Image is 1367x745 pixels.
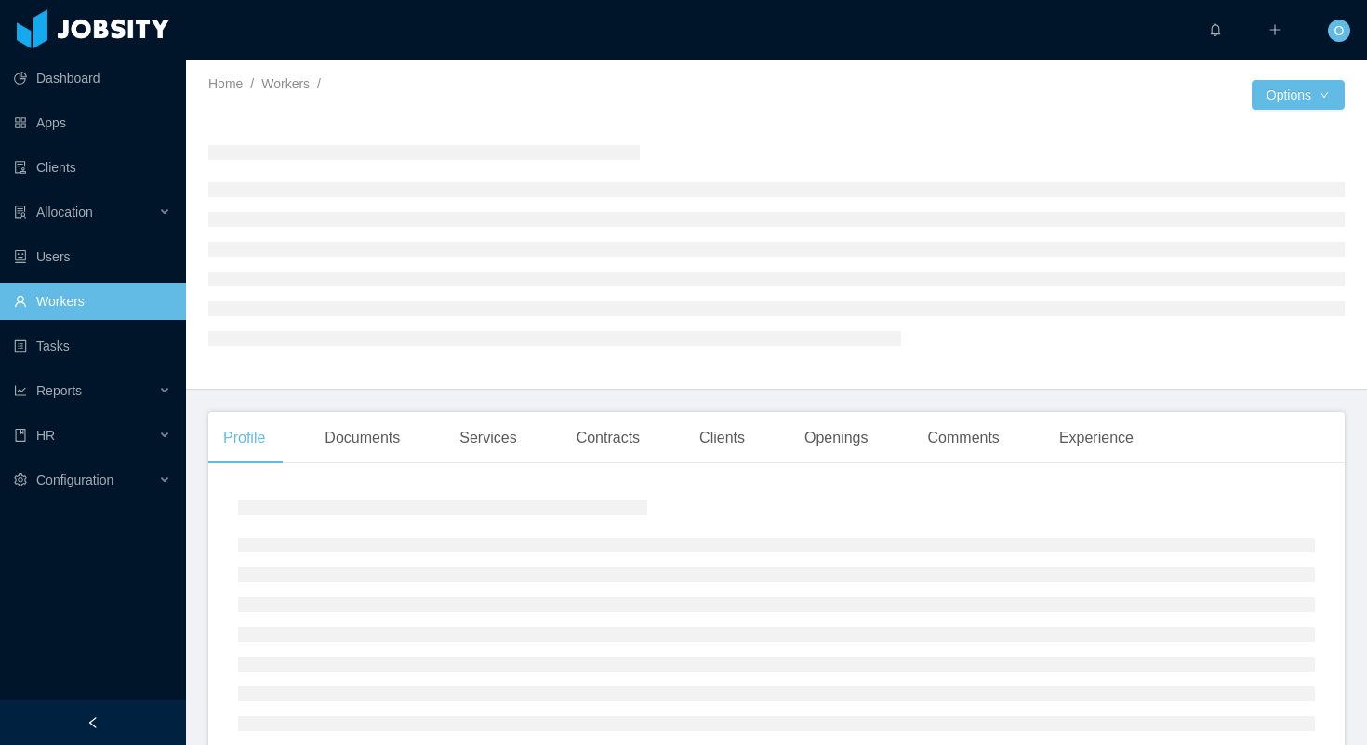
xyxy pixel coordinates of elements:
[36,383,82,398] span: Reports
[14,206,27,219] i: icon: solution
[36,205,93,220] span: Allocation
[14,429,27,442] i: icon: book
[250,76,254,91] span: /
[1334,20,1345,42] span: O
[14,149,171,186] a: icon: auditClients
[562,412,655,464] div: Contracts
[1252,80,1345,110] button: Optionsicon: down
[261,76,310,91] a: Workers
[1209,23,1222,36] i: icon: bell
[684,412,760,464] div: Clients
[14,60,171,97] a: icon: pie-chartDashboard
[208,76,243,91] a: Home
[36,472,113,487] span: Configuration
[790,412,883,464] div: Openings
[1268,23,1281,36] i: icon: plus
[14,384,27,397] i: icon: line-chart
[14,238,171,275] a: icon: robotUsers
[14,104,171,141] a: icon: appstoreApps
[310,412,415,464] div: Documents
[1222,14,1241,33] sup: 0
[36,428,55,443] span: HR
[14,473,27,486] i: icon: setting
[445,412,531,464] div: Services
[14,327,171,365] a: icon: profileTasks
[1044,412,1148,464] div: Experience
[317,76,321,91] span: /
[913,412,1015,464] div: Comments
[208,412,280,464] div: Profile
[14,283,171,320] a: icon: userWorkers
